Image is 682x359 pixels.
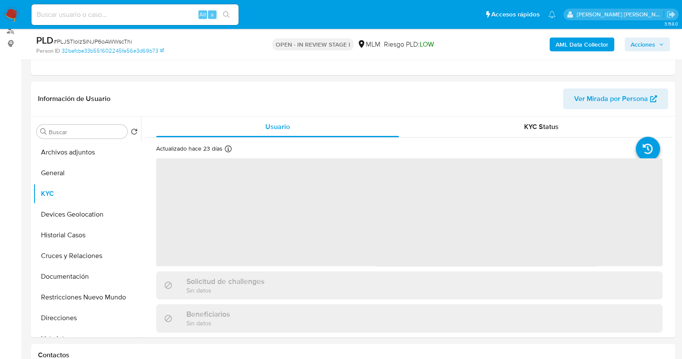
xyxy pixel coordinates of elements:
[265,122,290,132] span: Usuario
[33,225,141,246] button: Historial Casos
[420,39,434,49] span: LOW
[33,246,141,266] button: Cruces y Relaciones
[40,128,47,135] button: Buscar
[199,10,206,19] span: Alt
[577,10,664,19] p: baltazar.cabreradupeyron@mercadolibre.com.mx
[33,266,141,287] button: Documentación
[33,163,141,183] button: General
[156,158,663,266] span: ‌
[156,304,663,332] div: BeneficiariosSin datos
[38,94,110,103] h1: Información de Usuario
[625,38,670,51] button: Acciones
[211,10,214,19] span: s
[548,11,556,18] a: Notificaciones
[33,328,141,349] button: Lista Interna
[186,309,230,319] h3: Beneficiarios
[156,271,663,299] div: Solicitud de challengesSin datos
[33,287,141,308] button: Restricciones Nuevo Mundo
[53,37,132,46] span: # PLJSTIolzSlNJP6oAWWscThi
[550,38,614,51] button: AML Data Collector
[36,47,60,55] b: Person ID
[131,128,138,138] button: Volver al orden por defecto
[33,142,141,163] button: Archivos adjuntos
[62,47,164,55] a: 32bafcbe33b551602245fa56e3d69b73
[357,40,380,49] div: MLM
[666,10,676,19] a: Salir
[36,33,53,47] b: PLD
[272,38,354,50] p: OPEN - IN REVIEW STAGE I
[384,40,434,49] span: Riesgo PLD:
[186,277,264,286] h3: Solicitud de challenges
[217,9,235,21] button: search-icon
[49,128,124,136] input: Buscar
[186,319,230,327] p: Sin datos
[186,286,264,294] p: Sin datos
[33,183,141,204] button: KYC
[156,145,223,153] p: Actualizado hace 23 días
[491,10,540,19] span: Accesos rápidos
[631,38,655,51] span: Acciones
[524,122,559,132] span: KYC Status
[574,88,648,109] span: Ver Mirada por Persona
[556,38,608,51] b: AML Data Collector
[664,20,678,27] span: 3.158.0
[33,204,141,225] button: Devices Geolocation
[31,9,239,20] input: Buscar usuario o caso...
[33,308,141,328] button: Direcciones
[563,88,668,109] button: Ver Mirada por Persona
